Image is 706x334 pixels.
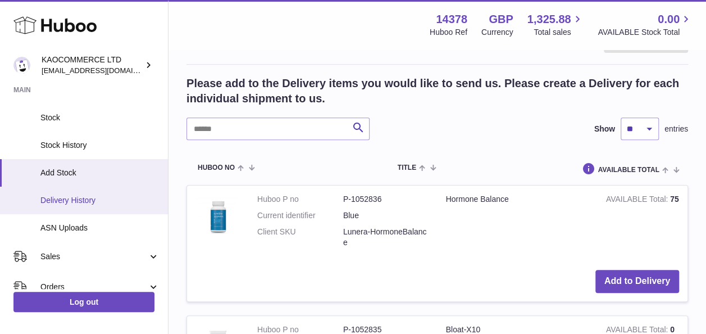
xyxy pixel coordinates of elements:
[186,76,688,106] h2: Please add to the Delivery items you would like to send us. Please create a Delivery for each ind...
[594,124,615,134] label: Show
[40,223,160,233] span: ASN Uploads
[598,12,693,38] a: 0.00 AVAILABLE Stock Total
[658,12,680,27] span: 0.00
[534,27,584,38] span: Total sales
[42,66,165,75] span: [EMAIL_ADDRESS][DOMAIN_NAME]
[595,270,679,293] button: Add to Delivery
[40,112,160,123] span: Stock
[198,164,235,171] span: Huboo no
[40,168,160,178] span: Add Stock
[257,210,343,221] dt: Current identifier
[436,12,467,27] strong: 14378
[40,140,160,151] span: Stock History
[343,210,429,221] dd: Blue
[13,57,30,74] img: internalAdmin-14378@internal.huboo.com
[664,124,688,134] span: entries
[527,12,584,38] a: 1,325.88 Total sales
[257,227,343,248] dt: Client SKU
[598,27,693,38] span: AVAILABLE Stock Total
[13,292,154,312] a: Log out
[343,227,429,248] dd: Lunera-HormoneBalance
[598,166,659,174] span: AVAILABLE Total
[598,186,687,262] td: 75
[40,195,160,206] span: Delivery History
[481,27,513,38] div: Currency
[257,194,343,205] dt: Huboo P no
[489,12,513,27] strong: GBP
[430,27,467,38] div: Huboo Ref
[40,251,148,262] span: Sales
[195,194,240,239] img: Hormone Balance
[438,186,598,262] td: Hormone Balance
[343,194,429,205] dd: P-1052836
[606,195,670,206] strong: AVAILABLE Total
[527,12,571,27] span: 1,325.88
[398,164,416,171] span: Title
[42,55,143,76] div: KAOCOMMERCE LTD
[40,282,148,292] span: Orders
